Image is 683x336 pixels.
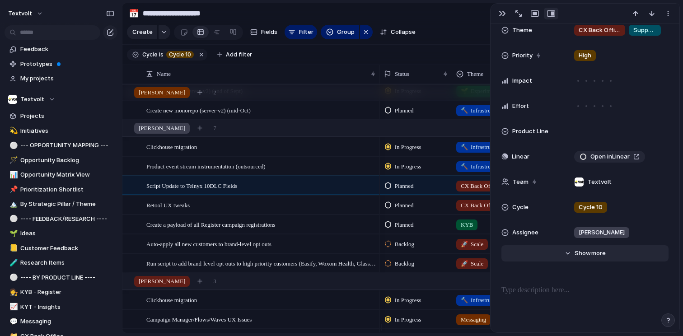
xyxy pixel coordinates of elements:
[247,25,281,39] button: Fields
[512,102,529,111] span: Effort
[395,240,414,249] span: Backlog
[461,106,503,115] span: Infrastructure
[8,244,17,253] button: 📒
[461,143,503,152] span: Infrastructure
[633,26,656,35] span: Support
[5,72,117,85] a: My projects
[9,155,16,165] div: 🪄
[590,152,630,161] span: Open in Linear
[5,154,117,167] a: 🪄Opportunity Backlog
[142,51,157,59] span: Cycle
[20,141,114,150] span: --- OPPORTUNITY MAPPING ---
[512,51,533,60] span: Priority
[512,26,532,35] span: Theme
[146,314,252,324] span: Campaign Manager/Flows/Waves UX Issues
[126,6,141,21] button: 📅
[169,51,191,59] span: Cycle 10
[5,124,117,138] a: 💫Initiatives
[461,144,468,150] span: 🔨
[9,258,16,268] div: 🧪
[512,203,529,212] span: Cycle
[376,25,419,39] button: Collapse
[575,249,591,258] span: Show
[512,228,538,237] span: Assignee
[461,201,499,210] span: CX Back Office
[9,126,16,136] div: 💫
[9,214,16,224] div: ⚪
[20,185,114,194] span: Prioritization Shortlist
[395,315,421,324] span: In Progress
[461,162,503,171] span: Infrastructure
[213,88,216,97] span: 2
[146,161,266,171] span: Product event stream instrumentation (outsourced)
[513,177,529,187] span: Team
[337,28,355,37] span: Group
[139,277,185,286] span: [PERSON_NAME]
[164,50,196,60] button: Cycle 10
[20,95,44,104] span: Textvolt
[4,6,48,21] button: textvolt
[9,170,16,180] div: 📊
[132,28,153,37] span: Create
[226,51,252,59] span: Add filter
[20,215,114,224] span: ---- FEEDBACK/RESEARCH ----
[5,139,117,152] a: ⚪--- OPPORTUNITY MAPPING ---
[461,240,483,249] span: Scale
[261,28,277,37] span: Fields
[5,212,117,226] a: ⚪---- FEEDBACK/RESEARCH ----
[20,229,114,238] span: Ideas
[591,249,606,258] span: more
[5,168,117,182] a: 📊Opportunity Matrix View
[8,258,17,267] button: 🧪
[146,180,237,191] span: Script Update to Telnyx 10DLC Fields
[588,177,612,187] span: Textvolt
[8,9,32,18] span: textvolt
[461,297,468,303] span: 🔨
[20,170,114,179] span: Opportunity Matrix View
[285,25,317,39] button: Filter
[5,227,117,240] div: 🌱Ideas
[579,203,603,212] span: Cycle 10
[9,140,16,151] div: ⚪
[395,106,414,115] span: Planned
[139,88,185,97] span: [PERSON_NAME]
[8,215,17,224] button: ⚪
[159,51,164,59] span: is
[146,105,251,115] span: Create new monorepo (server-v2) (mid-Oct)
[212,48,257,61] button: Add filter
[395,182,414,191] span: Planned
[20,258,114,267] span: Research Items
[157,70,171,79] span: Name
[5,183,117,196] a: 📌Prioritization Shortlist
[574,151,645,163] a: Open inLinear
[461,107,468,114] span: 🔨
[395,296,421,305] span: In Progress
[395,220,414,229] span: Planned
[8,141,17,150] button: ⚪
[395,70,409,79] span: Status
[395,259,414,268] span: Backlog
[20,60,114,69] span: Prototypes
[501,245,669,261] button: Showmore
[5,242,117,255] a: 📒Customer Feedback
[395,143,421,152] span: In Progress
[395,162,421,171] span: In Progress
[5,109,117,123] a: Projects
[129,7,139,19] div: 📅
[157,50,165,60] button: is
[20,112,114,121] span: Projects
[391,28,416,37] span: Collapse
[9,199,16,210] div: 🏔️
[20,156,114,165] span: Opportunity Backlog
[5,197,117,211] a: 🏔️By Strategic Pillar / Theme
[9,243,16,253] div: 📒
[461,163,468,170] span: 🔨
[8,229,17,238] button: 🌱
[461,296,503,305] span: Infrastructure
